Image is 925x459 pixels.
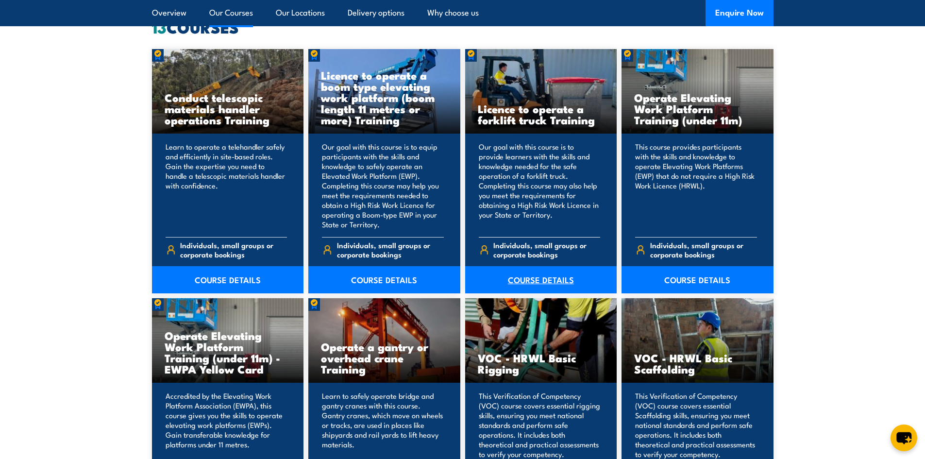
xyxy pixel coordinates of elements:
h3: VOC - HRWL Basic Rigging [478,352,605,374]
p: This Verification of Competency (VOC) course covers essential rigging skills, ensuring you meet n... [479,391,601,459]
span: Individuals, small groups or corporate bookings [337,240,444,259]
p: Accredited by the Elevating Work Platform Association (EWPA), this course gives you the skills to... [166,391,287,459]
a: COURSE DETAILS [622,266,774,293]
a: COURSE DETAILS [152,266,304,293]
span: Individuals, small groups or corporate bookings [493,240,600,259]
p: This Verification of Competency (VOC) course covers essential Scaffolding skills, ensuring you me... [635,391,757,459]
p: Learn to operate a telehandler safely and efficiently in site-based roles. Gain the expertise you... [166,142,287,229]
p: Learn to safely operate bridge and gantry cranes with this course. Gantry cranes, which move on w... [322,391,444,459]
p: Our goal with this course is to provide learners with the skills and knowledge needed for the saf... [479,142,601,229]
p: This course provides participants with the skills and knowledge to operate Elevating Work Platfor... [635,142,757,229]
h3: Operate Elevating Work Platform Training (under 11m) [634,92,761,125]
h2: COURSES [152,20,774,34]
h3: Operate Elevating Work Platform Training (under 11m) - EWPA Yellow Card [165,330,291,374]
span: Individuals, small groups or corporate bookings [650,240,757,259]
a: COURSE DETAILS [308,266,460,293]
strong: 13 [152,15,167,39]
h3: Licence to operate a boom type elevating work platform (boom length 11 metres or more) Training [321,69,448,125]
h3: Operate a gantry or overhead crane Training [321,341,448,374]
p: Our goal with this course is to equip participants with the skills and knowledge to safely operat... [322,142,444,229]
span: Individuals, small groups or corporate bookings [180,240,287,259]
h3: Licence to operate a forklift truck Training [478,103,605,125]
h3: VOC - HRWL Basic Scaffolding [634,352,761,374]
a: COURSE DETAILS [465,266,617,293]
button: chat-button [891,425,917,451]
h3: Conduct telescopic materials handler operations Training [165,92,291,125]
